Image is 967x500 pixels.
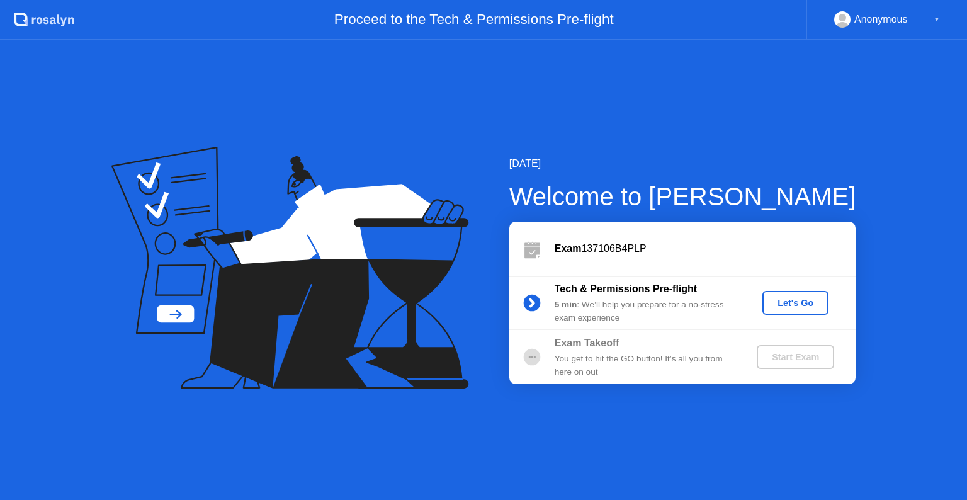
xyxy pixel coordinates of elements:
button: Start Exam [757,345,834,369]
b: Tech & Permissions Pre-flight [555,283,697,294]
div: 137106B4PLP [555,241,856,256]
div: Let's Go [767,298,823,308]
div: : We’ll help you prepare for a no-stress exam experience [555,298,736,324]
div: [DATE] [509,156,856,171]
button: Let's Go [762,291,828,315]
b: Exam Takeoff [555,338,619,348]
div: You get to hit the GO button! It’s all you from here on out [555,353,736,378]
div: ▼ [934,11,940,28]
b: Exam [555,243,582,254]
div: Anonymous [854,11,908,28]
b: 5 min [555,300,577,309]
div: Start Exam [762,352,829,362]
div: Welcome to [PERSON_NAME] [509,178,856,215]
